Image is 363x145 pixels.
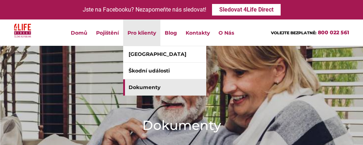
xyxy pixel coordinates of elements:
span: VOLEJTE BEZPLATNĚ: [271,30,316,35]
a: Sledovat 4Life Direct [212,4,281,16]
a: Kontakty [181,19,214,46]
a: Dokumenty [123,79,206,96]
h1: Dokumenty [142,116,221,134]
a: Škodní události [123,63,206,79]
a: Blog [160,19,181,46]
div: Jste na Facebooku? Nezapomeňte nás sledovat! [83,5,206,15]
a: 800 022 561 [318,29,349,36]
img: 4Life Direct Česká republika logo [14,22,31,39]
a: Domů [66,19,92,46]
a: [GEOGRAPHIC_DATA] [123,46,206,62]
